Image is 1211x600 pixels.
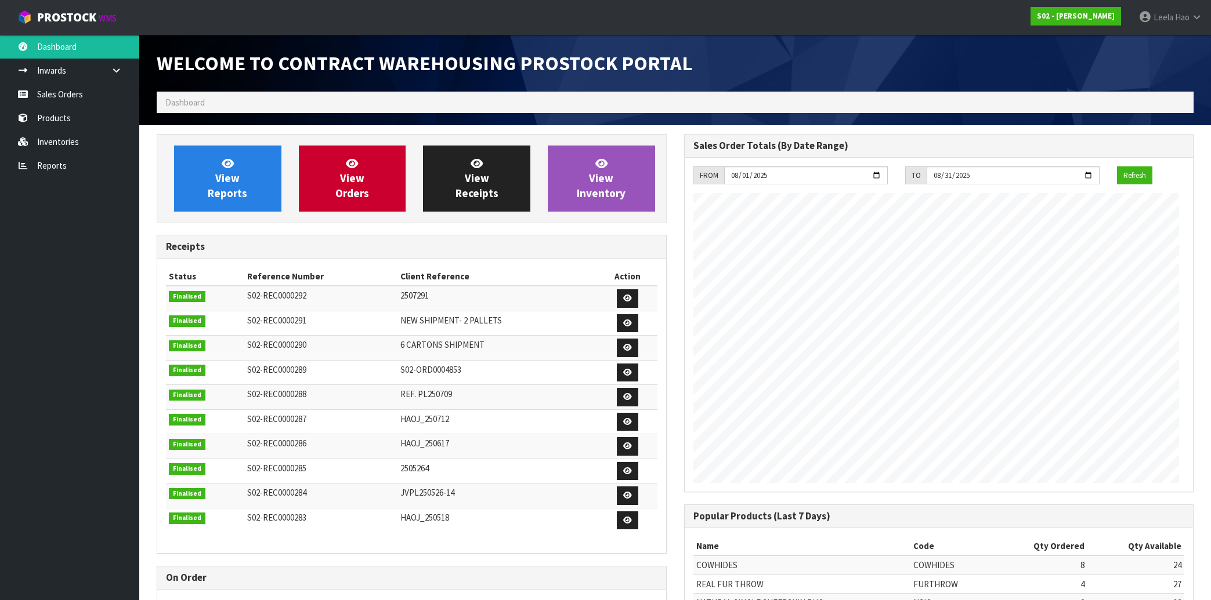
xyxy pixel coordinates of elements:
[995,574,1087,593] td: 4
[247,364,306,375] span: S02-REC0000289
[693,574,911,593] td: REAL FUR THROW
[400,388,452,399] span: REF. PL250709
[247,413,306,424] span: S02-REC0000287
[247,438,306,449] span: S02-REC0000286
[208,157,247,200] span: View Reports
[166,572,657,583] h3: On Order
[1087,537,1184,555] th: Qty Available
[400,463,429,474] span: 2505264
[693,537,911,555] th: Name
[166,267,244,286] th: Status
[169,439,205,450] span: Finalised
[577,157,626,200] span: View Inventory
[1154,12,1173,23] span: Leela
[1037,11,1115,21] strong: S02 - [PERSON_NAME]
[400,512,449,523] span: HAOJ_250518
[99,13,117,24] small: WMS
[400,339,485,350] span: 6 CARTONS SHIPMENT
[169,340,205,352] span: Finalised
[995,537,1087,555] th: Qty Ordered
[335,157,369,200] span: View Orders
[400,438,449,449] span: HAOJ_250617
[400,413,449,424] span: HAOJ_250712
[598,267,657,286] th: Action
[400,290,429,301] span: 2507291
[247,315,306,326] span: S02-REC0000291
[247,388,306,399] span: S02-REC0000288
[169,488,205,500] span: Finalised
[910,555,994,574] td: COWHIDES
[693,511,1185,522] h3: Popular Products (Last 7 Days)
[397,267,598,286] th: Client Reference
[247,512,306,523] span: S02-REC0000283
[169,414,205,426] span: Finalised
[166,241,657,252] h3: Receipts
[910,537,994,555] th: Code
[1117,166,1152,185] button: Refresh
[17,10,32,24] img: cube-alt.png
[548,146,655,212] a: ViewInventory
[693,166,724,185] div: FROM
[247,463,306,474] span: S02-REC0000285
[1175,12,1190,23] span: Hao
[37,10,96,25] span: ProStock
[169,315,205,327] span: Finalised
[400,364,461,375] span: S02-ORD0004853
[1087,574,1184,593] td: 27
[169,463,205,475] span: Finalised
[247,290,306,301] span: S02-REC0000292
[400,487,454,498] span: JVPL250526-14
[456,157,498,200] span: View Receipts
[423,146,530,212] a: ViewReceipts
[174,146,281,212] a: ViewReports
[693,140,1185,151] h3: Sales Order Totals (By Date Range)
[169,512,205,524] span: Finalised
[169,365,205,376] span: Finalised
[244,267,397,286] th: Reference Number
[247,487,306,498] span: S02-REC0000284
[299,146,406,212] a: ViewOrders
[1087,555,1184,574] td: 24
[169,291,205,303] span: Finalised
[910,574,994,593] td: FURTHROW
[157,50,692,75] span: Welcome to Contract Warehousing ProStock Portal
[165,97,205,108] span: Dashboard
[169,390,205,401] span: Finalised
[400,315,502,326] span: NEW SHIPMENT- 2 PALLETS
[905,166,927,185] div: TO
[247,339,306,350] span: S02-REC0000290
[693,555,911,574] td: COWHIDES
[995,555,1087,574] td: 8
